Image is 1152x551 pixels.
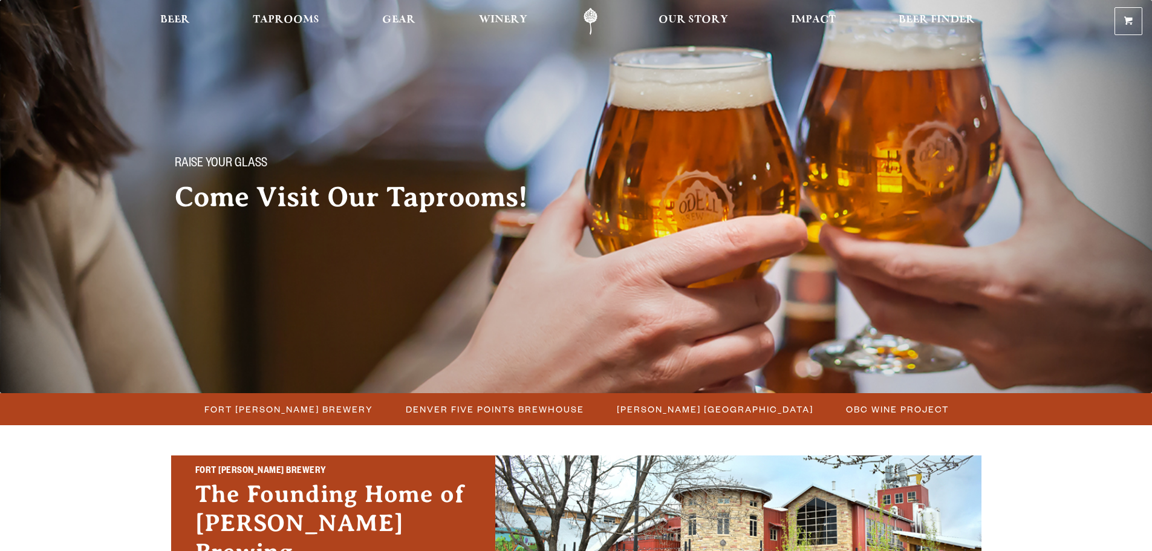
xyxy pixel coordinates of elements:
[374,8,423,35] a: Gear
[610,400,819,418] a: [PERSON_NAME] [GEOGRAPHIC_DATA]
[839,400,955,418] a: OBC Wine Project
[175,182,552,212] h2: Come Visit Our Taprooms!
[659,15,728,25] span: Our Story
[651,8,736,35] a: Our Story
[253,15,319,25] span: Taprooms
[471,8,535,35] a: Winery
[846,400,949,418] span: OBC Wine Project
[204,400,373,418] span: Fort [PERSON_NAME] Brewery
[195,464,471,480] h2: Fort [PERSON_NAME] Brewery
[891,8,983,35] a: Beer Finder
[399,400,590,418] a: Denver Five Points Brewhouse
[617,400,813,418] span: [PERSON_NAME] [GEOGRAPHIC_DATA]
[479,15,527,25] span: Winery
[152,8,198,35] a: Beer
[160,15,190,25] span: Beer
[791,15,836,25] span: Impact
[175,157,267,172] span: Raise your glass
[197,400,379,418] a: Fort [PERSON_NAME] Brewery
[899,15,975,25] span: Beer Finder
[406,400,584,418] span: Denver Five Points Brewhouse
[783,8,844,35] a: Impact
[382,15,415,25] span: Gear
[245,8,327,35] a: Taprooms
[568,8,613,35] a: Odell Home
